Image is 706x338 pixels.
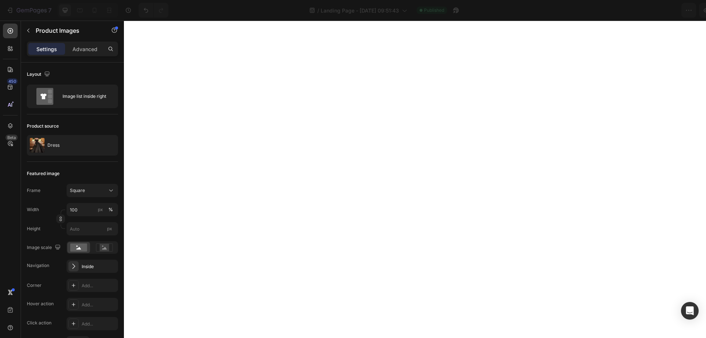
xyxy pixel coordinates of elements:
[27,123,59,129] div: Product source
[27,243,62,253] div: Image scale
[72,45,97,53] p: Advanced
[107,226,112,231] span: px
[6,135,18,140] div: Beta
[124,21,706,338] iframe: Design area
[681,302,699,320] div: Open Intercom Messenger
[98,206,103,213] div: px
[106,205,115,214] button: px
[63,88,107,105] div: Image list inside right
[636,7,648,14] span: Save
[67,184,118,197] button: Square
[30,138,44,153] img: product feature img
[27,282,42,289] div: Corner
[27,187,40,194] label: Frame
[27,70,51,79] div: Layout
[321,7,399,14] span: Landing Page - [DATE] 09:51:43
[67,222,118,235] input: px
[317,7,319,14] span: /
[27,262,49,269] div: Navigation
[27,320,51,326] div: Click action
[27,300,54,307] div: Hover action
[82,263,116,270] div: Inside
[70,187,85,194] span: Square
[48,6,51,15] p: 7
[108,206,113,213] div: %
[36,45,57,53] p: Settings
[657,3,688,18] button: Publish
[27,170,60,177] div: Featured image
[27,206,39,213] label: Width
[27,225,40,232] label: Height
[139,3,168,18] div: Undo/Redo
[82,321,116,327] div: Add...
[96,205,105,214] button: %
[67,203,118,216] input: px%
[7,78,18,84] div: 450
[424,7,444,14] span: Published
[3,3,55,18] button: 7
[663,7,682,14] div: Publish
[630,3,654,18] button: Save
[47,143,60,148] p: Dress
[36,26,98,35] p: Product Images
[82,282,116,289] div: Add...
[82,302,116,308] div: Add...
